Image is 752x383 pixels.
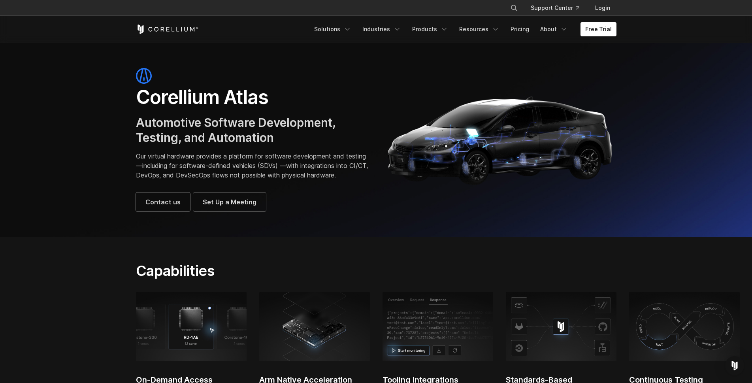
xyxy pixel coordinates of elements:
[506,292,616,361] img: Corellium platform integrating with AWS, GitHub, and CI tools for secure mobile app testing and D...
[358,22,406,36] a: Industries
[629,292,740,361] img: Continuous testing using physical devices in CI/CD workflows
[145,197,181,207] span: Contact us
[259,292,370,361] img: server-class Arm hardware; SDV development
[136,292,247,361] img: RD-1AE; 13 cores
[501,1,616,15] div: Navigation Menu
[136,25,199,34] a: Corellium Home
[589,1,616,15] a: Login
[136,115,335,145] span: Automotive Software Development, Testing, and Automation
[309,22,356,36] a: Solutions
[136,85,368,109] h1: Corellium Atlas
[725,356,744,375] div: Open Intercom Messenger
[383,292,493,361] img: Response tab, start monitoring; Tooling Integrations
[136,262,451,279] h2: Capabilities
[535,22,573,36] a: About
[507,1,521,15] button: Search
[136,192,190,211] a: Contact us
[506,22,534,36] a: Pricing
[384,90,616,189] img: Corellium_Hero_Atlas_Header
[136,151,368,180] p: Our virtual hardware provides a platform for software development and testing—including for softw...
[580,22,616,36] a: Free Trial
[203,197,256,207] span: Set Up a Meeting
[454,22,504,36] a: Resources
[136,68,152,84] img: atlas-icon
[309,22,616,36] div: Navigation Menu
[193,192,266,211] a: Set Up a Meeting
[524,1,586,15] a: Support Center
[407,22,453,36] a: Products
